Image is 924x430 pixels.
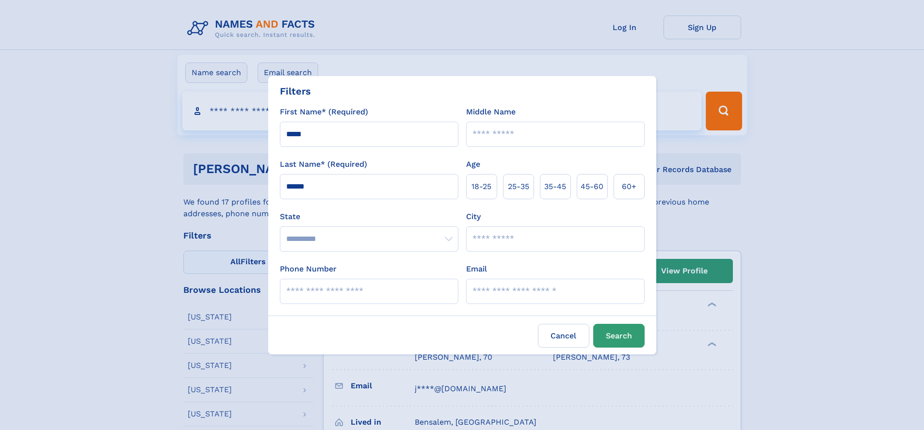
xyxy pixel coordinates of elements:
[280,84,311,98] div: Filters
[622,181,636,192] span: 60+
[280,263,337,275] label: Phone Number
[544,181,566,192] span: 35‑45
[466,263,487,275] label: Email
[280,211,458,223] label: State
[508,181,529,192] span: 25‑35
[280,106,368,118] label: First Name* (Required)
[471,181,491,192] span: 18‑25
[466,159,480,170] label: Age
[538,324,589,348] label: Cancel
[466,106,516,118] label: Middle Name
[581,181,603,192] span: 45‑60
[593,324,645,348] button: Search
[280,159,367,170] label: Last Name* (Required)
[466,211,481,223] label: City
